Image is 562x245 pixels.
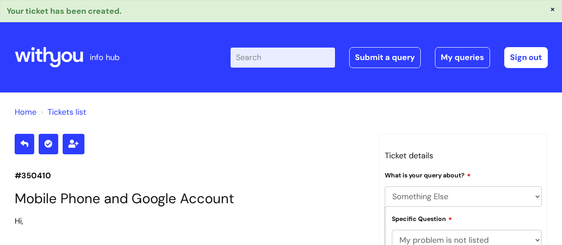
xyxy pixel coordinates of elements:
[231,48,335,67] input: Search
[90,50,120,64] p: info hub
[15,105,36,119] li: Solution home
[231,47,548,68] div: | -
[15,190,366,207] h1: Mobile Phone and Google Account
[48,107,86,117] a: Tickets list
[550,5,555,13] button: ×
[15,169,366,183] p: #350410
[385,149,542,163] h3: Ticket details
[39,105,86,119] li: Tickets list
[435,47,490,68] a: My queries
[385,170,471,179] label: What is your query about?
[15,214,366,228] div: Hi,
[392,214,452,223] label: Specific Question
[504,47,548,68] a: Sign out
[15,107,36,117] a: Home
[349,47,421,68] a: Submit a query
